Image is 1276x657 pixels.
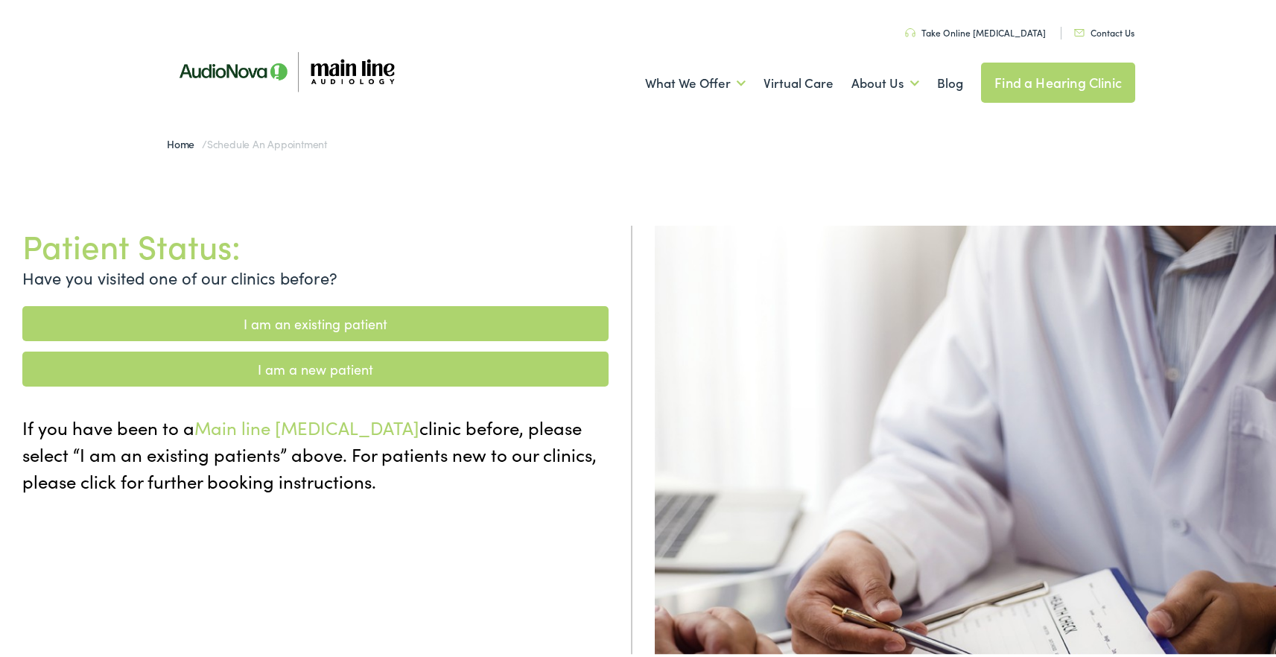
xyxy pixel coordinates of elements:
[1074,26,1085,34] img: utility icon
[981,60,1135,100] a: Find a Hearing Clinic
[764,53,834,108] a: Virtual Care
[22,411,609,492] p: If you have been to a clinic before, please select “I am an existing patients” above. For patient...
[1074,23,1134,36] a: Contact Us
[851,53,919,108] a: About Us
[22,303,609,338] a: I am an existing patient
[167,133,327,148] span: /
[167,133,202,148] a: Home
[937,53,963,108] a: Blog
[22,349,609,384] a: I am a new patient
[22,262,609,287] p: Have you visited one of our clinics before?
[194,412,419,437] span: Main line [MEDICAL_DATA]
[905,25,915,34] img: utility icon
[207,133,327,148] span: Schedule an Appointment
[22,223,609,262] h1: Patient Status:
[645,53,746,108] a: What We Offer
[905,23,1046,36] a: Take Online [MEDICAL_DATA]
